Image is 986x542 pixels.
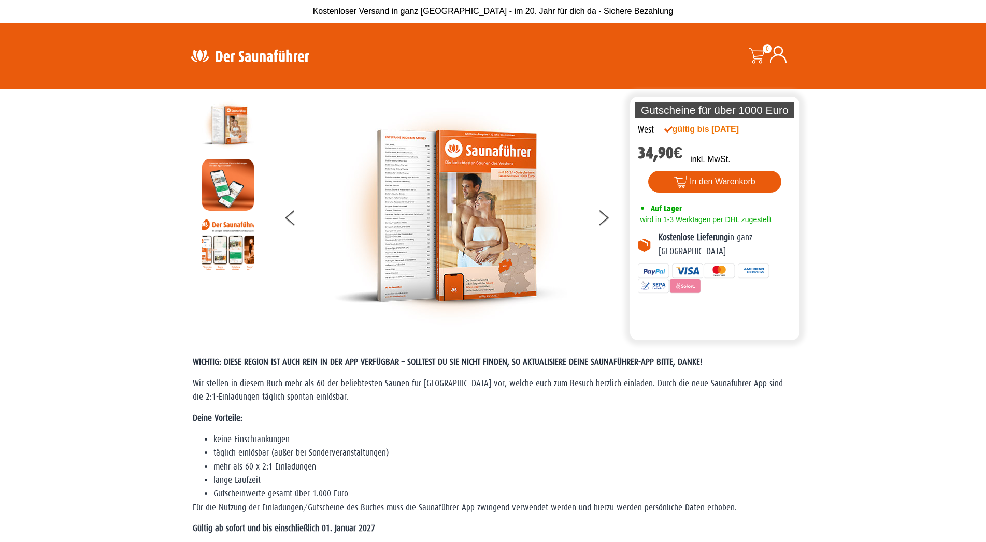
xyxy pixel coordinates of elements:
[193,501,794,515] p: Für die Nutzung der Einladungen/Gutscheine des Buches muss die Saunaführer-App zwingend verwendet...
[648,171,781,193] button: In den Warenkorb
[664,123,762,136] div: gültig bis [DATE]
[674,143,683,163] span: €
[193,357,703,367] span: WICHTIG: DIESE REGION IST AUCH REIN IN DER APP VERFÜGBAR – SOLLTEST DU SIE NICHT FINDEN, SO AKTUA...
[202,99,254,151] img: der-saunafuehrer-2025-west
[202,218,254,270] img: Anleitung7tn
[202,159,254,211] img: MOCKUP-iPhone_regional
[334,99,567,332] img: der-saunafuehrer-2025-west
[638,215,772,224] span: wird in 1-3 Werktagen per DHL zugestellt
[659,232,728,242] b: Kostenlose Lieferung
[213,460,794,474] li: mehr als 60 x 2:1-Einladungen
[193,523,375,533] strong: Gültig ab sofort und bis einschließlich 01. Januar 2027
[635,102,795,118] p: Gutscheine für über 1000 Euro
[638,123,654,137] div: West
[213,446,794,460] li: täglich einlösbar (außer bei Sonderveranstaltungen)
[213,487,794,501] li: Gutscheinwerte gesamt über 1.000 Euro
[313,7,674,16] span: Kostenloser Versand in ganz [GEOGRAPHIC_DATA] - im 20. Jahr für dich da - Sichere Bezahlung
[213,433,794,446] li: keine Einschränkungen
[213,474,794,487] li: lange Laufzeit
[690,153,730,166] p: inkl. MwSt.
[193,413,242,423] strong: Deine Vorteile:
[638,143,683,163] bdi: 34,90
[763,44,772,53] span: 0
[659,231,792,258] p: in ganz [GEOGRAPHIC_DATA]
[651,203,682,213] span: Auf Lager
[193,378,783,402] span: Wir stellen in diesem Buch mehr als 60 der beliebtesten Saunen für [GEOGRAPHIC_DATA] vor, welche ...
